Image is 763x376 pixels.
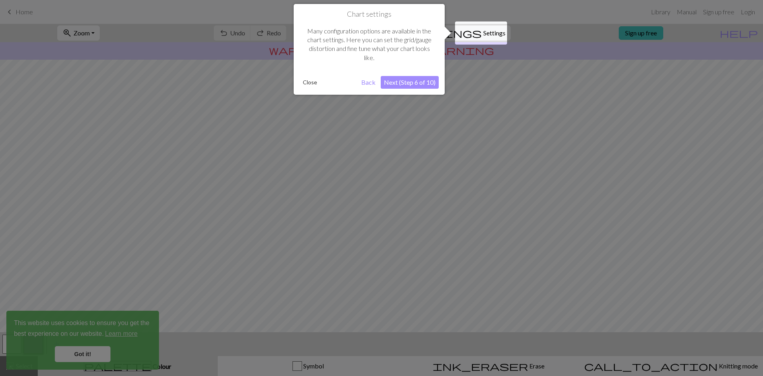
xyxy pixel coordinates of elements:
div: Chart settings [294,4,445,95]
button: Back [358,76,379,89]
h1: Chart settings [300,10,439,19]
div: Many configuration options are available in the chart settings. Here you can set the grid/gauge d... [300,19,439,70]
button: Next (Step 6 of 10) [381,76,439,89]
button: Close [300,76,320,88]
